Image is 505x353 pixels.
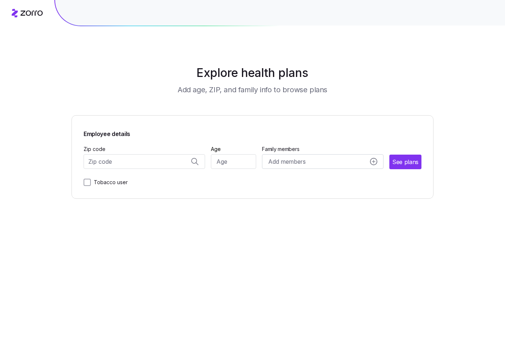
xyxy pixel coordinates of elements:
[392,158,419,167] span: See plans
[91,178,128,187] label: Tobacco user
[90,64,416,82] h1: Explore health plans
[262,154,383,169] button: Add membersadd icon
[84,154,205,169] input: Zip code
[84,127,130,139] span: Employee details
[211,154,257,169] input: Age
[84,145,105,153] label: Zip code
[389,155,421,169] button: See plans
[178,85,327,95] h3: Add age, ZIP, and family info to browse plans
[370,158,377,165] svg: add icon
[262,146,383,153] span: Family members
[211,145,221,153] label: Age
[268,157,305,166] span: Add members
